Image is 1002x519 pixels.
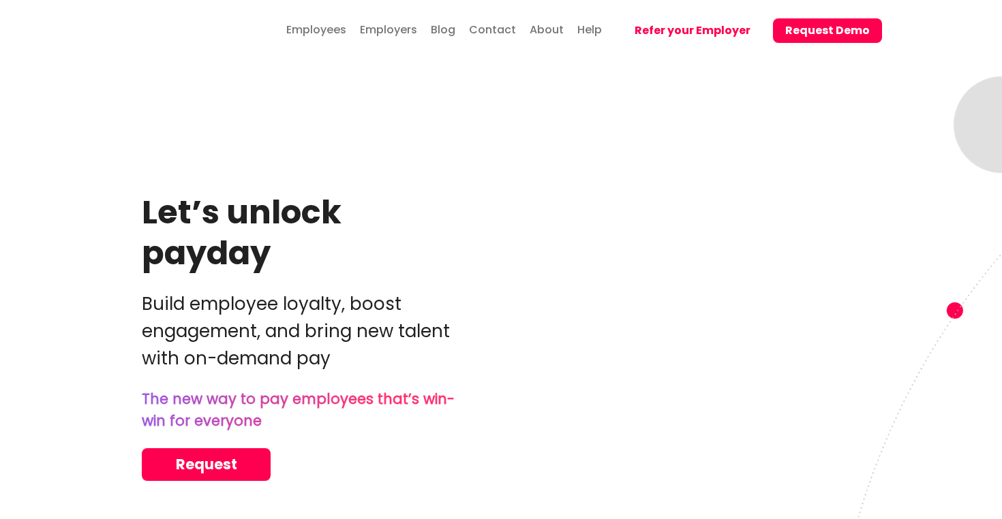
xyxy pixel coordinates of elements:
h1: Let’s unlock payday [142,192,457,274]
a: Employees [283,10,350,47]
a: Employers [356,10,421,47]
a: Request Demo [142,448,271,481]
a: Request Demo [763,5,882,59]
a: Refer your Employer [612,5,763,59]
p: Build employee loyalty, boost engagement, and bring new talent with on-demand pay [142,290,457,372]
a: Contact [466,10,519,47]
p: The new way to pay employees that’s win-win for everyone [142,388,457,432]
a: About [526,10,567,47]
a: Blog [427,10,459,47]
button: Request Demo [773,18,882,43]
button: Refer your Employer [622,18,763,43]
img: mobile [476,124,860,508]
a: Help [574,10,605,47]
